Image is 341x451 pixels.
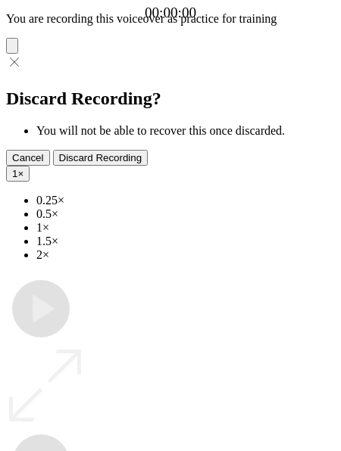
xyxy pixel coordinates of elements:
a: 00:00:00 [145,5,196,21]
span: 1 [12,168,17,179]
li: 2× [36,248,335,262]
li: You will not be able to recover this once discarded. [36,124,335,138]
li: 0.5× [36,207,335,221]
p: You are recording this voiceover as practice for training [6,12,335,26]
button: Discard Recording [53,150,149,166]
button: 1× [6,166,30,182]
h2: Discard Recording? [6,89,335,109]
li: 1.5× [36,235,335,248]
li: 1× [36,221,335,235]
button: Cancel [6,150,50,166]
li: 0.25× [36,194,335,207]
